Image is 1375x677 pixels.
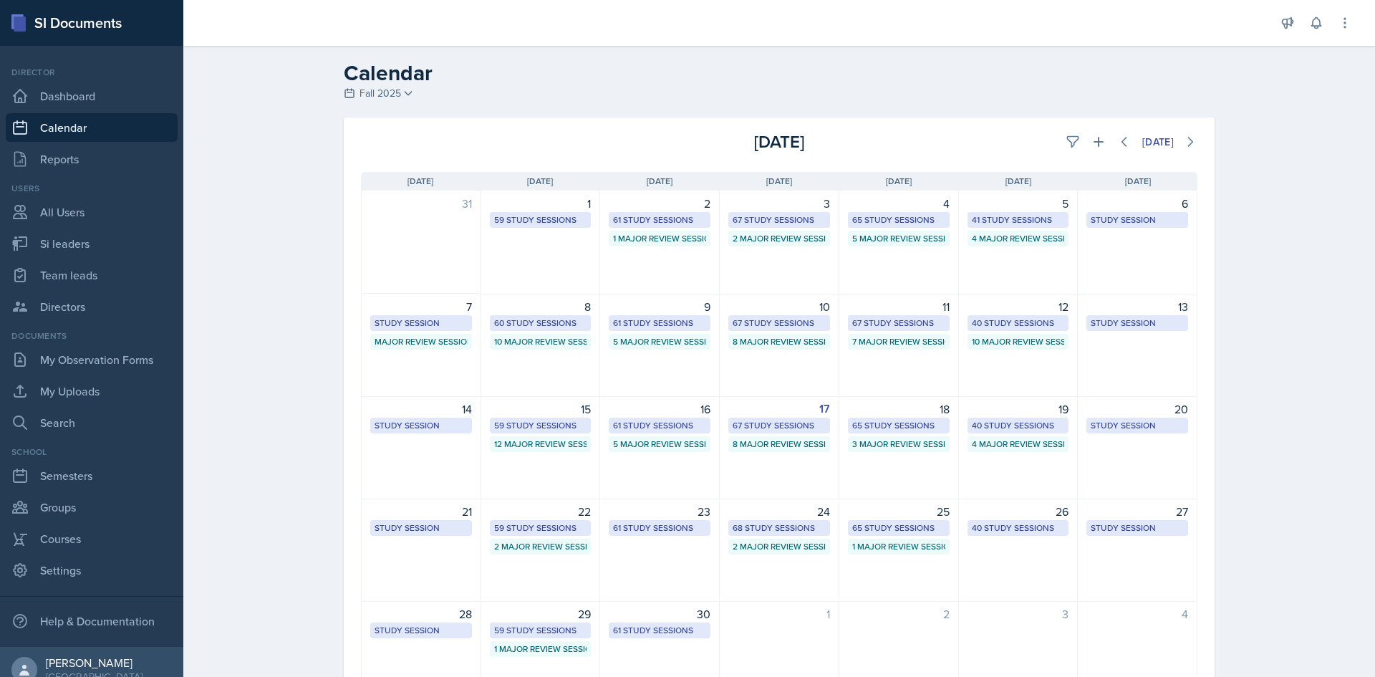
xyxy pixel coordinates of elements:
[848,195,950,212] div: 4
[613,438,706,451] div: 5 Major Review Sessions
[370,298,472,315] div: 7
[494,438,587,451] div: 12 Major Review Sessions
[852,317,945,330] div: 67 Study Sessions
[6,292,178,321] a: Directors
[6,182,178,195] div: Users
[6,261,178,289] a: Team leads
[848,400,950,418] div: 18
[494,540,587,553] div: 2 Major Review Sessions
[972,317,1065,330] div: 40 Study Sessions
[6,145,178,173] a: Reports
[375,317,468,330] div: Study Session
[6,330,178,342] div: Documents
[490,298,592,315] div: 8
[375,624,468,637] div: Study Session
[609,298,710,315] div: 9
[1091,317,1184,330] div: Study Session
[6,345,178,374] a: My Observation Forms
[6,82,178,110] a: Dashboard
[972,522,1065,534] div: 40 Study Sessions
[6,493,178,522] a: Groups
[852,540,945,553] div: 1 Major Review Session
[490,400,592,418] div: 15
[613,522,706,534] div: 61 Study Sessions
[46,656,143,670] div: [PERSON_NAME]
[972,438,1065,451] div: 4 Major Review Sessions
[344,60,1215,86] h2: Calendar
[1086,298,1188,315] div: 13
[968,400,1069,418] div: 19
[407,175,433,188] span: [DATE]
[1086,195,1188,212] div: 6
[728,400,830,418] div: 17
[370,605,472,623] div: 28
[490,503,592,520] div: 22
[733,438,826,451] div: 8 Major Review Sessions
[972,335,1065,348] div: 10 Major Review Sessions
[370,400,472,418] div: 14
[733,540,826,553] div: 2 Major Review Sessions
[968,503,1069,520] div: 26
[733,335,826,348] div: 8 Major Review Sessions
[1005,175,1031,188] span: [DATE]
[728,503,830,520] div: 24
[852,438,945,451] div: 3 Major Review Sessions
[6,461,178,490] a: Semesters
[852,522,945,534] div: 65 Study Sessions
[609,195,710,212] div: 2
[375,419,468,432] div: Study Session
[613,335,706,348] div: 5 Major Review Sessions
[494,335,587,348] div: 10 Major Review Sessions
[613,317,706,330] div: 61 Study Sessions
[6,66,178,79] div: Director
[1091,522,1184,534] div: Study Session
[848,503,950,520] div: 25
[728,605,830,623] div: 1
[490,195,592,212] div: 1
[609,605,710,623] div: 30
[728,298,830,315] div: 10
[848,298,950,315] div: 11
[6,446,178,458] div: School
[6,556,178,585] a: Settings
[6,408,178,437] a: Search
[613,624,706,637] div: 61 Study Sessions
[968,605,1069,623] div: 3
[728,195,830,212] div: 3
[647,175,672,188] span: [DATE]
[640,129,918,155] div: [DATE]
[972,213,1065,226] div: 41 Study Sessions
[6,377,178,405] a: My Uploads
[375,335,468,348] div: Major Review Session
[1086,400,1188,418] div: 20
[852,419,945,432] div: 65 Study Sessions
[494,522,587,534] div: 59 Study Sessions
[848,605,950,623] div: 2
[972,419,1065,432] div: 40 Study Sessions
[852,335,945,348] div: 7 Major Review Sessions
[360,86,401,101] span: Fall 2025
[370,195,472,212] div: 31
[6,524,178,553] a: Courses
[6,113,178,142] a: Calendar
[1091,213,1184,226] div: Study Session
[1133,130,1183,154] button: [DATE]
[6,229,178,258] a: Si leaders
[1142,136,1174,148] div: [DATE]
[613,213,706,226] div: 61 Study Sessions
[886,175,912,188] span: [DATE]
[6,607,178,635] div: Help & Documentation
[1086,605,1188,623] div: 4
[852,213,945,226] div: 65 Study Sessions
[733,317,826,330] div: 67 Study Sessions
[490,605,592,623] div: 29
[527,175,553,188] span: [DATE]
[1086,503,1188,520] div: 27
[1091,419,1184,432] div: Study Session
[613,232,706,245] div: 1 Major Review Session
[972,232,1065,245] div: 4 Major Review Sessions
[494,643,587,656] div: 1 Major Review Session
[766,175,792,188] span: [DATE]
[613,419,706,432] div: 61 Study Sessions
[733,213,826,226] div: 67 Study Sessions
